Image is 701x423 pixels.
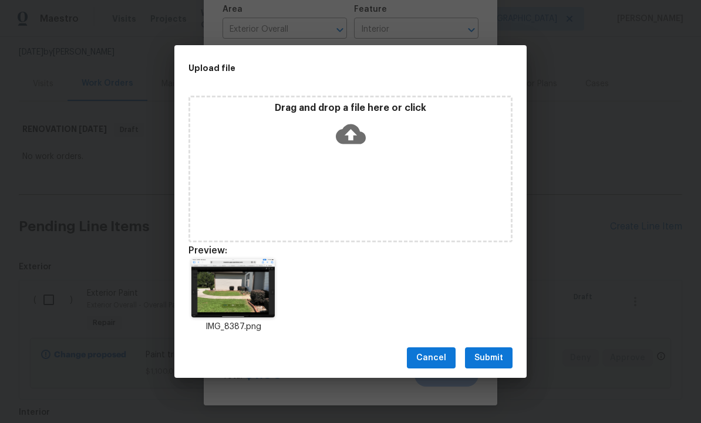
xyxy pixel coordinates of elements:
[190,102,511,114] p: Drag and drop a file here or click
[188,321,278,333] p: IMG_8387.png
[416,351,446,366] span: Cancel
[474,351,503,366] span: Submit
[188,62,460,75] h2: Upload file
[465,347,513,369] button: Submit
[191,259,275,317] img: HqdxDyuPg3EMPk4SO2qw0AAAAASUVORK5CYII=
[407,347,456,369] button: Cancel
